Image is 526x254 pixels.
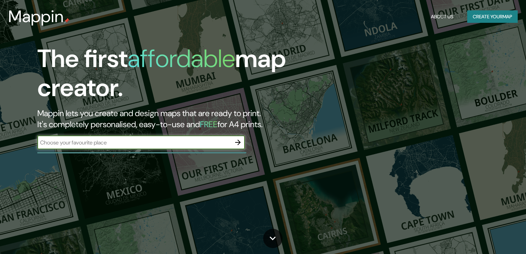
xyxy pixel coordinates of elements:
button: Create yourmap [467,10,518,23]
img: mappin-pin [64,18,70,23]
h2: Mappin lets you create and design maps that are ready to print. It's completely personalised, eas... [37,108,301,130]
h1: affordable [128,43,235,75]
h1: The first map creator. [37,44,301,108]
button: About Us [428,10,456,23]
h5: FREE [200,119,218,130]
h3: Mappin [8,7,64,26]
input: Choose your favourite place [37,139,231,147]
